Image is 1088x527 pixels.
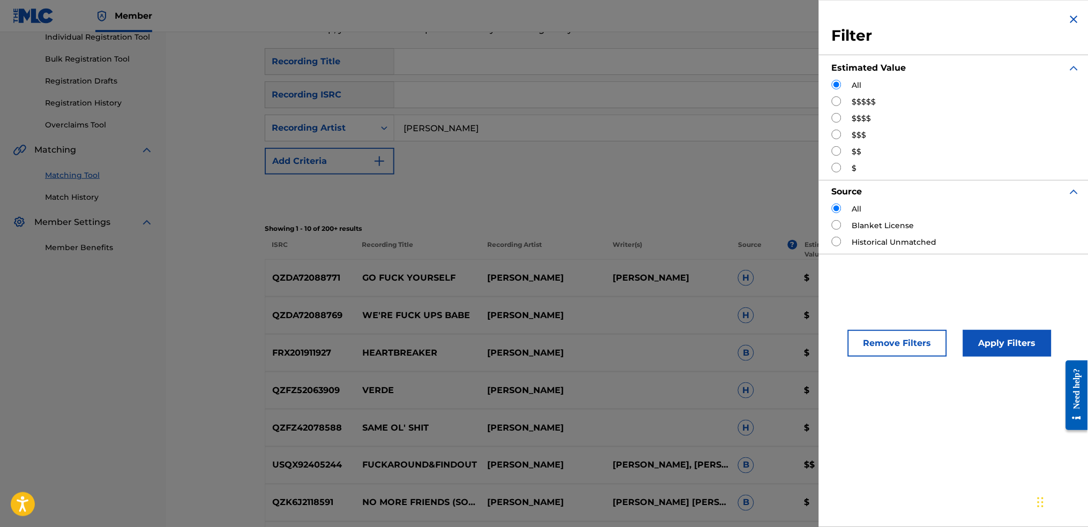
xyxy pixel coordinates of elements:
img: expand [1068,185,1080,198]
span: H [738,270,754,286]
span: B [738,495,754,511]
p: SAME OL' SHIT [355,421,481,434]
label: All [852,204,862,215]
p: QZFZ52063909 [265,384,355,397]
p: ISRC [265,240,355,259]
span: B [738,457,754,473]
p: NO MORE FRIENDS (SOMEDAY) [355,496,481,509]
img: Top Rightsholder [95,10,108,22]
p: $ [798,272,864,284]
div: Recording Artist [272,122,368,134]
button: Remove Filters [848,330,947,357]
span: H [738,307,754,323]
p: [PERSON_NAME] [480,421,606,434]
p: QZFZ42078588 [265,421,355,434]
p: Writer(s) [606,240,731,259]
span: Member Settings [34,216,110,229]
img: expand [140,216,153,229]
a: Individual Registration Tool [45,32,153,43]
p: [PERSON_NAME] [PERSON_NAME] PRESUME [606,496,731,509]
button: Apply Filters [963,330,1052,357]
a: Registration Drafts [45,76,153,87]
p: VERDE [355,384,481,397]
p: Recording Title [355,240,480,259]
span: H [738,382,754,398]
p: WE'RE FUCK UPS BABE [355,309,481,322]
form: Search Form [265,48,989,217]
p: HEARTBREAKER [355,347,481,359]
iframe: Resource Center [1058,352,1088,439]
a: Overclaims Tool [45,119,153,131]
p: $ [798,384,864,397]
label: $ [852,163,857,174]
p: USQX92405244 [265,459,355,472]
p: $$ [798,459,864,472]
img: expand [140,144,153,156]
p: QZDA72088771 [265,272,355,284]
p: [PERSON_NAME] [480,496,606,509]
label: $$$$$ [852,96,876,108]
p: $ [798,347,864,359]
img: expand [1068,62,1080,74]
p: [PERSON_NAME] [480,347,606,359]
strong: Estimated Value [832,63,906,73]
span: B [738,345,754,361]
span: Member [115,10,152,22]
button: Add Criteria [265,148,394,175]
p: Estimated Value [804,240,854,259]
div: Drag [1038,486,1044,518]
p: [PERSON_NAME], [PERSON_NAME] [606,459,731,472]
span: H [738,420,754,436]
p: GO FUCK YOURSELF [355,272,481,284]
p: Showing 1 - 10 of 200+ results [265,224,989,234]
h3: Filter [832,26,1080,46]
p: $ [798,309,864,322]
a: Bulk Registration Tool [45,54,153,65]
p: [PERSON_NAME] [480,459,606,472]
label: Historical Unmatched [852,237,937,248]
iframe: Chat Widget [1034,476,1088,527]
img: MLC Logo [13,8,54,24]
a: Matching Tool [45,170,153,181]
p: FUCKAROUND&FINDOUT [355,459,481,472]
p: QZK6J2118591 [265,496,355,509]
label: Blanket License [852,220,914,231]
label: $$ [852,146,862,157]
p: $ [798,496,864,509]
p: Source [739,240,762,259]
a: Match History [45,192,153,203]
p: QZDA72088769 [265,309,355,322]
span: Matching [34,144,76,156]
p: Recording Artist [480,240,606,259]
label: $$$$ [852,113,871,124]
p: [PERSON_NAME] [480,384,606,397]
p: $ [798,421,864,434]
label: All [852,80,862,91]
img: Matching [13,144,26,156]
img: 9d2ae6d4665cec9f34b9.svg [373,155,386,168]
a: Registration History [45,97,153,109]
img: Member Settings [13,216,26,229]
span: ? [788,240,798,250]
p: [PERSON_NAME] [606,272,731,284]
p: [PERSON_NAME] [480,272,606,284]
strong: Source [832,186,862,197]
p: [PERSON_NAME] [480,309,606,322]
img: close [1068,13,1080,26]
p: FRX201911927 [265,347,355,359]
label: $$$ [852,130,867,141]
a: Member Benefits [45,242,153,253]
